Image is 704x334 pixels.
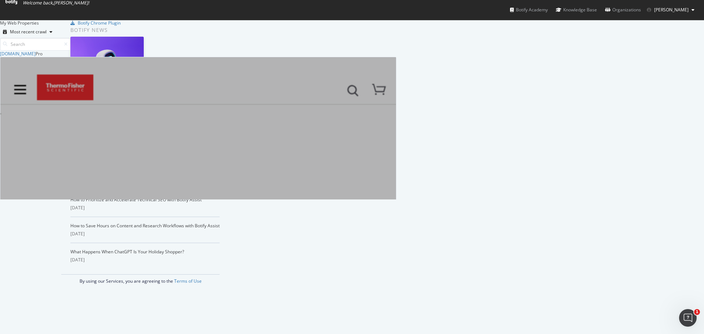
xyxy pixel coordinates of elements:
[679,309,697,327] iframe: Intercom live chat
[654,7,689,13] span: Danny Farah
[70,257,220,263] div: [DATE]
[70,26,220,34] div: Botify news
[61,274,220,284] div: By using our Services, you are agreeing to the
[70,223,220,229] a: How to Save Hours on Content and Research Workflows with Botify Assist
[70,20,121,26] a: Botify Chrome Plugin
[78,20,121,26] div: Botify Chrome Plugin
[70,205,220,211] div: [DATE]
[70,37,144,87] img: Why You Need an AI Bot Governance Plan (and How to Build One)
[10,30,47,34] div: Most recent crawl
[605,6,641,14] div: Organizations
[70,197,202,203] a: How to Prioritize and Accelerate Technical SEO with Botify Assist
[556,6,597,14] div: Knowledge Base
[70,231,220,237] div: [DATE]
[641,4,700,16] button: [PERSON_NAME]
[694,309,700,315] span: 1
[174,278,202,284] a: Terms of Use
[36,51,43,57] div: Pro
[70,249,184,255] a: What Happens When ChatGPT Is Your Holiday Shopper?
[510,6,548,14] div: Botify Academy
